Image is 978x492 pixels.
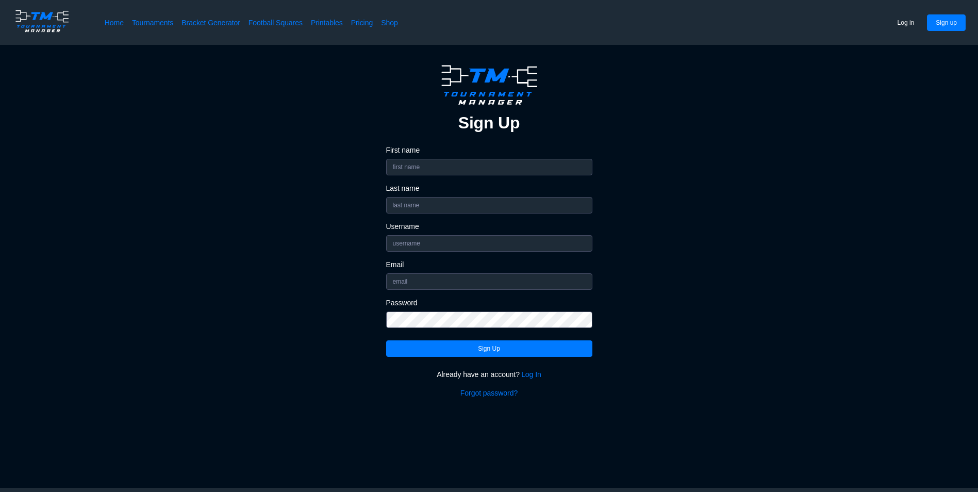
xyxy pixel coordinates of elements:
a: Shop [381,18,398,28]
span: Already have an account? [437,369,520,380]
label: First name [386,145,592,155]
h2: Sign Up [458,112,520,133]
label: Last name [386,184,592,193]
button: Log in [889,14,923,31]
label: Username [386,222,592,231]
a: Home [105,18,124,28]
a: Pricing [351,18,373,28]
input: first name [386,159,592,175]
input: username [386,235,592,252]
a: Bracket Generator [181,18,240,28]
button: Sign Up [386,340,592,357]
a: Forgot password? [460,388,518,398]
button: Sign up [927,14,966,31]
label: Password [386,298,592,307]
a: Tournaments [132,18,173,28]
input: last name [386,197,592,214]
img: logo.ffa97a18e3bf2c7d.png [12,8,72,34]
input: email [386,273,592,290]
label: Email [386,260,592,269]
a: Log In [521,369,541,380]
img: logo.ffa97a18e3bf2c7d.png [436,61,543,108]
a: Printables [311,18,343,28]
a: Football Squares [248,18,303,28]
